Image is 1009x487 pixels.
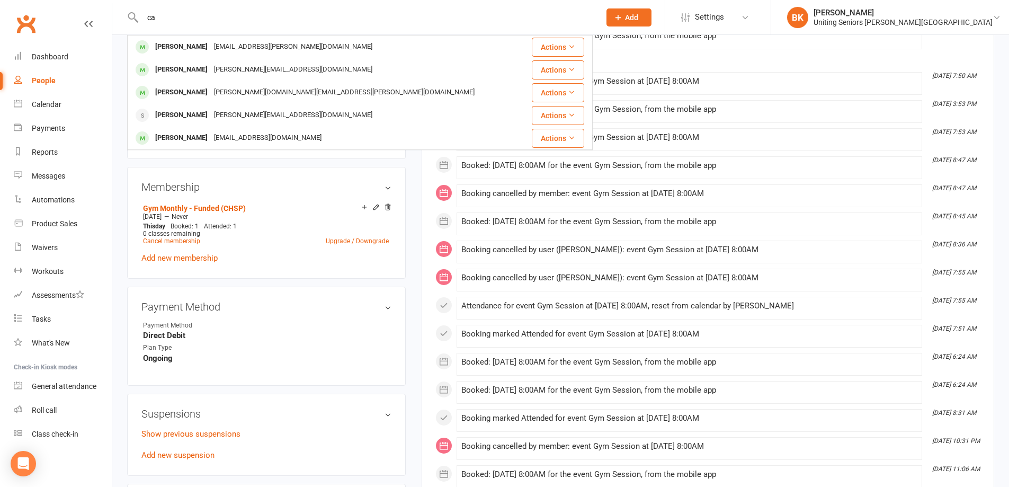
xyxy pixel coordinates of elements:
[141,408,391,420] h3: Suspensions
[171,223,199,230] span: Booked: 1
[461,217,917,226] div: Booked: [DATE] 8:00AM for the event Gym Session, from the mobile app
[932,381,976,388] i: [DATE] 6:24 AM
[532,129,584,148] button: Actions
[461,330,917,339] div: Booking marked Attended for event Gym Session at [DATE] 8:00AM
[461,358,917,367] div: Booked: [DATE] 8:00AM for the event Gym Session, from the mobile app
[461,189,917,198] div: Booking cancelled by member: event Gym Session at [DATE] 8:00AM
[14,375,112,399] a: General attendance kiosk mode
[32,339,70,347] div: What's New
[461,245,917,254] div: Booking cancelled by user ([PERSON_NAME]): event Gym Session at [DATE] 8:00AM
[32,148,58,156] div: Reports
[461,442,917,451] div: Booking cancelled by member: event Gym Session at [DATE] 8:00AM
[32,76,56,85] div: People
[14,399,112,422] a: Roll call
[932,465,980,473] i: [DATE] 11:06 AM
[139,10,593,25] input: Search...
[606,8,651,26] button: Add
[141,301,391,313] h3: Payment Method
[32,382,96,391] div: General attendance
[152,62,211,77] div: [PERSON_NAME]
[32,243,58,252] div: Waivers
[932,156,976,164] i: [DATE] 8:47 AM
[143,230,200,237] span: 0 classes remaining
[211,85,478,100] div: [PERSON_NAME][DOMAIN_NAME][EMAIL_ADDRESS][PERSON_NAME][DOMAIN_NAME]
[32,315,51,323] div: Tasks
[32,406,57,414] div: Roll call
[932,437,980,445] i: [DATE] 10:31 PM
[461,273,917,282] div: Booking cancelled by user ([PERSON_NAME]): event Gym Session at [DATE] 8:00AM
[461,133,917,142] div: Booking marked Attended for event Gym Session at [DATE] 8:00AM
[143,321,230,331] div: Payment Method
[32,267,64,276] div: Workouts
[932,353,976,360] i: [DATE] 6:24 AM
[172,213,188,220] span: Never
[625,13,638,22] span: Add
[11,451,36,476] div: Open Intercom Messenger
[143,223,155,230] span: This
[14,236,112,260] a: Waivers
[32,124,65,132] div: Payments
[14,422,112,446] a: Class kiosk mode
[814,8,993,17] div: [PERSON_NAME]
[13,11,39,37] a: Clubworx
[932,128,976,136] i: [DATE] 7:53 AM
[14,331,112,355] a: What's New
[532,38,584,57] button: Actions
[152,108,211,123] div: [PERSON_NAME]
[141,429,240,439] a: Show previous suspensions
[932,325,976,332] i: [DATE] 7:51 AM
[14,117,112,140] a: Payments
[932,409,976,417] i: [DATE] 8:31 AM
[211,39,376,55] div: [EMAIL_ADDRESS][PERSON_NAME][DOMAIN_NAME]
[143,213,162,220] span: [DATE]
[461,470,917,479] div: Booked: [DATE] 8:00AM for the event Gym Session, from the mobile app
[143,331,391,340] strong: Direct Debit
[532,83,584,102] button: Actions
[143,204,246,212] a: Gym Monthly - Funded (CHSP)
[14,188,112,212] a: Automations
[141,450,215,460] a: Add new suspension
[787,7,808,28] div: BK
[204,223,237,230] span: Attended: 1
[461,386,917,395] div: Booked: [DATE] 8:00AM for the event Gym Session, from the mobile app
[814,17,993,27] div: Uniting Seniors [PERSON_NAME][GEOGRAPHIC_DATA]
[14,212,112,236] a: Product Sales
[932,72,976,79] i: [DATE] 7:50 AM
[211,108,376,123] div: [PERSON_NAME][EMAIL_ADDRESS][DOMAIN_NAME]
[14,140,112,164] a: Reports
[14,307,112,331] a: Tasks
[14,260,112,284] a: Workouts
[932,297,976,304] i: [DATE] 7:55 AM
[140,223,168,230] div: day
[461,77,917,86] div: Booking marked Attended for event Gym Session at [DATE] 8:00AM
[932,269,976,276] i: [DATE] 7:55 AM
[326,237,389,245] a: Upgrade / Downgrade
[14,284,112,307] a: Assessments
[143,343,230,353] div: Plan Type
[32,219,77,228] div: Product Sales
[932,241,976,248] i: [DATE] 8:36 AM
[152,130,211,146] div: [PERSON_NAME]
[461,105,917,114] div: Booked: [DATE] 8:00AM for the event Gym Session, from the mobile app
[32,172,65,180] div: Messages
[14,45,112,69] a: Dashboard
[461,414,917,423] div: Booking marked Attended for event Gym Session at [DATE] 8:00AM
[461,31,917,40] div: Booked: [DATE] 8:00AM for the event Gym Session, from the mobile app
[932,184,976,192] i: [DATE] 8:47 AM
[532,106,584,125] button: Actions
[140,212,391,221] div: —
[32,52,68,61] div: Dashboard
[435,55,980,72] li: [DATE]
[141,181,391,193] h3: Membership
[211,130,325,146] div: [EMAIL_ADDRESS][DOMAIN_NAME]
[143,237,200,245] a: Cancel membership
[461,161,917,170] div: Booked: [DATE] 8:00AM for the event Gym Session, from the mobile app
[14,93,112,117] a: Calendar
[32,291,84,299] div: Assessments
[932,100,976,108] i: [DATE] 3:53 PM
[932,212,976,220] i: [DATE] 8:45 AM
[32,100,61,109] div: Calendar
[141,253,218,263] a: Add new membership
[143,353,391,363] strong: Ongoing
[152,39,211,55] div: [PERSON_NAME]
